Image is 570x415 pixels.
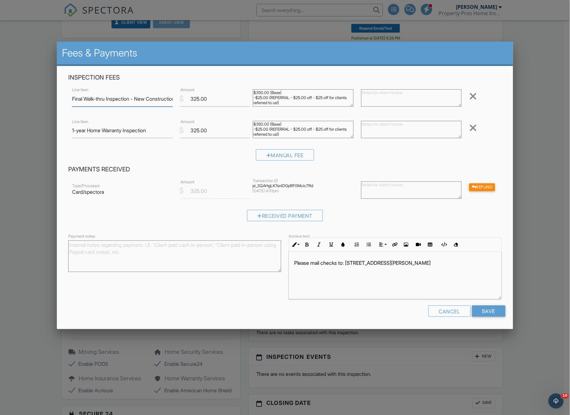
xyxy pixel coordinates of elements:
[301,239,313,251] button: Bold (Ctrl+B)
[289,239,301,251] button: Inline Style
[549,394,564,409] iframe: Intercom live chat
[294,259,496,266] p: Please mail checks to: [STREET_ADDRESS][PERSON_NAME]
[450,239,462,251] button: Clear Formatting
[253,183,354,188] div: pi_3QAHgLK7snlDGpRF0Mcic7Rd
[62,47,508,59] h2: Fees & Payments
[180,119,194,125] label: Amount
[289,234,310,239] label: Invoice text
[253,89,354,107] textarea: $350.00 (Base) -$25.00 (REFERRAL - $25.00 off - $25 off for clients referred to us!)
[256,149,314,161] div: Manual Fee
[253,121,354,138] textarea: $350.00 (Base) -$25.00 (REFERRAL - $25.00 off - $25 off for clients referred to us!)
[469,184,495,190] a: Refund
[388,239,400,251] button: Insert Link (Ctrl+K)
[68,234,95,239] label: Payment notes
[72,183,173,188] div: Type/Processor
[561,394,569,399] span: 10
[253,178,354,183] div: Transaction ID
[72,119,88,125] label: Line Item
[337,239,349,251] button: Colors
[253,188,354,193] div: [DATE] 4:51pm
[256,154,314,160] a: Manual Fee
[313,239,325,251] button: Italic (Ctrl+I)
[247,214,323,221] a: Received Payment
[68,74,501,82] h4: Inspection Fees
[469,183,495,191] div: Refund
[180,179,194,185] label: Amount
[376,239,388,251] button: Align
[72,188,173,195] p: Card/spectora
[68,165,501,174] h4: Payments Received
[412,239,424,251] button: Insert Video
[180,87,194,93] label: Amount
[247,210,323,221] div: Received Payment
[325,239,337,251] button: Underline (Ctrl+U)
[72,87,88,93] label: Line Item
[424,239,436,251] button: Insert Table
[438,239,450,251] button: Code View
[179,186,184,196] div: $
[472,305,506,317] input: Save
[428,305,471,317] div: Cancel
[363,239,375,251] button: Unordered List
[179,125,184,136] div: $
[179,93,184,104] div: $
[351,239,363,251] button: Ordered List
[400,239,412,251] button: Insert Image (Ctrl+P)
